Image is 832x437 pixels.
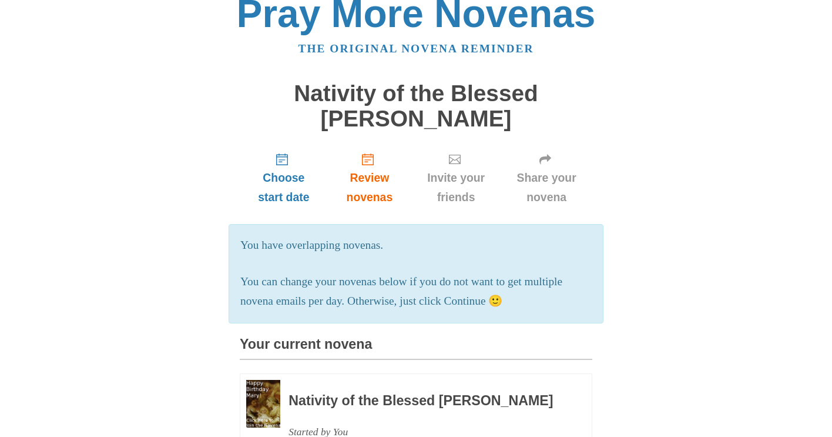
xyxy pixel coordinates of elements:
span: Share your novena [512,168,581,207]
h1: Nativity of the Blessed [PERSON_NAME] [240,81,592,131]
a: Choose start date [240,143,328,213]
p: You can change your novenas below if you do not want to get multiple novena emails per day. Other... [240,272,592,311]
span: Review novenas [340,168,400,207]
a: The original novena reminder [298,42,534,55]
img: Novena image [246,380,280,428]
a: Review novenas [328,143,411,213]
a: Share your novena [501,143,592,213]
p: You have overlapping novenas. [240,236,592,255]
h3: Nativity of the Blessed [PERSON_NAME] [288,393,560,409]
a: Invite your friends [411,143,501,213]
h3: Your current novena [240,337,592,360]
span: Invite your friends [423,168,489,207]
span: Choose start date [251,168,316,207]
